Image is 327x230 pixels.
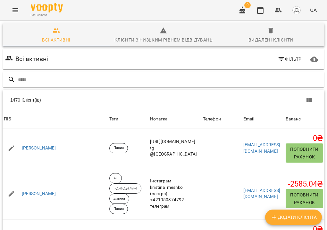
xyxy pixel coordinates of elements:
p: Індивідуальне [113,186,137,191]
button: Показати колонки [301,92,317,108]
a: [EMAIL_ADDRESS][DOMAIN_NAME] [243,188,280,199]
div: Пасив [109,143,128,153]
button: UA [307,4,319,16]
td: [URL][DOMAIN_NAME] tg - @[GEOGRAPHIC_DATA] [149,128,202,168]
div: Email [243,115,254,123]
h5: -2585.04 ₴ [286,179,323,189]
button: Поповнити рахунок [286,143,323,163]
div: Баланс [286,115,301,123]
img: Voopty Logo [31,3,63,12]
button: Додати клієнта [265,210,322,225]
span: Баланс [286,115,323,123]
div: Sort [203,115,221,123]
a: [PERSON_NAME] [22,191,56,197]
div: дитина [109,194,130,204]
span: UA [310,7,317,13]
button: Фільтр [275,53,304,65]
div: Пасив [109,204,128,214]
span: 9 [244,2,251,8]
span: Поповнити рахунок [288,191,321,206]
button: Поповнити рахунок [286,189,323,208]
h5: 0 ₴ [286,134,323,143]
a: [PERSON_NAME] [22,145,56,151]
div: Всі активні [42,36,70,44]
a: [EMAIL_ADDRESS][DOMAIN_NAME] [243,142,280,154]
span: Фільтр [278,55,302,63]
p: дитина [113,196,125,202]
div: Sort [4,115,11,123]
div: Table Toolbar [3,90,324,110]
img: avatar_s.png [292,6,301,15]
p: А1 [113,176,118,181]
div: Sort [243,115,254,123]
h6: Всі активні [15,54,48,64]
span: ПІБ [4,115,107,123]
p: Пасив [113,206,124,212]
div: Теги [109,115,148,123]
div: Видалені клієнти [248,36,293,44]
p: Пасив [113,145,124,151]
div: Нотатка [150,115,200,123]
span: Поповнити рахунок [288,145,321,161]
div: Sort [286,115,301,123]
span: Email [243,115,283,123]
td: Інстаграм - kristina_meshko (сестра) +421950374792 - телеграм [149,168,202,219]
span: Телефон [203,115,241,123]
div: 1470 Клієнт(ів) [10,97,171,103]
button: Menu [8,3,23,18]
div: Індивідуальне [109,183,141,194]
span: For Business [31,13,63,17]
div: ПІБ [4,115,11,123]
div: Телефон [203,115,221,123]
div: А1 [109,173,122,183]
span: Додати клієнта [270,213,317,221]
div: Клієнти з низьким рівнем відвідувань [114,36,213,44]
